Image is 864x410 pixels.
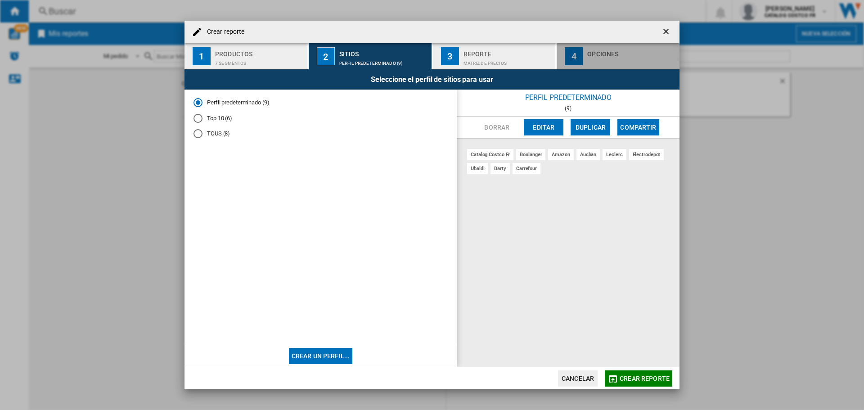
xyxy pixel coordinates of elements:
[289,348,353,364] button: Crear un perfil...
[193,99,448,107] md-radio-button: Perfil predeterminado (9)
[576,149,600,160] div: auchan
[603,149,626,160] div: leclerc
[629,149,664,160] div: electrodepot
[524,119,563,135] button: Editar
[548,149,573,160] div: amazon
[193,114,448,122] md-radio-button: Top 10 (6)
[587,47,676,56] div: Opciones
[184,69,679,90] div: Seleccione el perfil de sitios para usar
[658,23,676,41] button: getI18NText('BUTTONS.CLOSE_DIALOG')
[441,47,459,65] div: 3
[339,56,428,66] div: Perfil predeterminado (9)
[571,119,610,135] button: Duplicar
[433,43,557,69] button: 3 Reporte Matriz de precios
[339,47,428,56] div: Sitios
[317,47,335,65] div: 2
[565,47,583,65] div: 4
[184,43,308,69] button: 1 Productos 7 segmentos
[457,105,679,112] div: (9)
[516,149,545,160] div: boulanger
[620,375,670,382] span: Crear reporte
[617,119,659,135] button: Compartir
[463,56,552,66] div: Matriz de precios
[457,90,679,105] div: Perfil predeterminado
[202,27,244,36] h4: Crear reporte
[558,370,598,387] button: Cancelar
[605,370,672,387] button: Crear reporte
[309,43,432,69] button: 2 Sitios Perfil predeterminado (9)
[467,149,513,160] div: catalog costco fr
[513,163,540,174] div: carrefour
[490,163,510,174] div: darty
[215,56,304,66] div: 7 segmentos
[215,47,304,56] div: Productos
[661,27,672,38] ng-md-icon: getI18NText('BUTTONS.CLOSE_DIALOG')
[193,47,211,65] div: 1
[557,43,679,69] button: 4 Opciones
[463,47,552,56] div: Reporte
[477,119,517,135] button: Borrar
[467,163,488,174] div: ubaldi
[193,130,448,138] md-radio-button: TOUS (8)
